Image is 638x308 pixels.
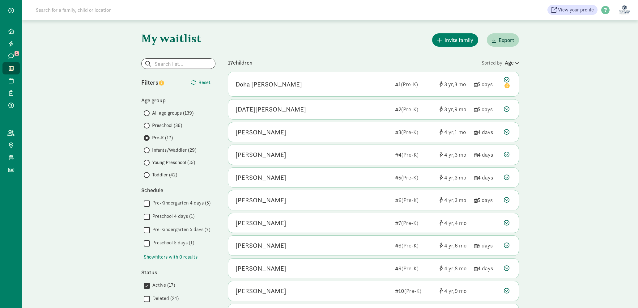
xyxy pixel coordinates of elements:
[141,186,215,194] div: Schedule
[395,173,435,182] div: 5
[401,219,418,226] span: (Pre-K)
[444,81,454,88] span: 3
[455,219,466,226] span: 4
[474,196,499,204] div: 5 days
[144,253,198,261] span: Show filters with 0 results
[444,265,455,272] span: 4
[499,36,514,44] span: Export
[440,105,469,113] div: [object Object]
[487,33,519,47] button: Export
[474,173,499,182] div: 4 days
[440,241,469,250] div: [object Object]
[144,253,198,261] button: Showfilters with 0 results
[474,150,499,159] div: 4 days
[440,80,469,88] div: [object Object]
[432,33,478,47] button: Invite family
[236,150,286,160] div: Soren Kim
[607,278,638,308] iframe: Chat Widget
[236,104,306,114] div: Noel Han
[444,287,455,294] span: 4
[152,122,182,129] span: Preschool (36)
[444,219,455,226] span: 4
[402,196,419,204] span: (Pre-K)
[444,36,473,44] span: Invite family
[402,265,419,272] span: (Pre-K)
[474,264,499,272] div: 4 days
[395,150,435,159] div: 4
[455,242,466,249] span: 6
[395,105,435,113] div: 2
[142,59,215,69] input: Search list...
[474,128,499,136] div: 4 days
[150,226,210,233] label: Pre-Kindergarten 5 days (7)
[152,146,196,154] span: Infants/Waddler (29)
[152,109,194,117] span: All age groups (139)
[236,195,286,205] div: Teo Kwon
[141,78,178,87] div: Filters
[482,58,519,67] div: Sorted by
[236,218,286,228] div: Olivia Shim
[32,4,206,16] input: Search for a family, child or location
[440,150,469,159] div: [object Object]
[236,173,286,183] div: Gemma Bahar
[558,6,594,14] span: View your profile
[444,174,455,181] span: 4
[395,287,435,295] div: 10
[152,159,195,166] span: Young Preschool (15)
[455,265,466,272] span: 8
[395,196,435,204] div: 6
[186,76,215,89] button: Reset
[440,287,469,295] div: [object Object]
[444,129,455,136] span: 4
[150,239,194,247] label: Preschool 5 days (1)
[402,151,419,158] span: (Pre-K)
[236,241,286,251] div: Sonny Yu
[455,174,466,181] span: 3
[152,134,173,141] span: Pre-K (17)
[198,79,211,86] span: Reset
[444,106,454,113] span: 3
[454,106,466,113] span: 9
[141,96,215,104] div: Age group
[474,105,499,113] div: 5 days
[401,129,418,136] span: (Pre-K)
[228,58,482,67] div: 17 children
[454,81,466,88] span: 3
[152,171,177,179] span: Toddler (42)
[401,106,418,113] span: (Pre-K)
[455,196,466,204] span: 3
[474,241,499,250] div: 5 days
[505,58,519,67] div: Age
[395,219,435,227] div: 7
[15,51,19,56] span: 1
[440,128,469,136] div: [object Object]
[395,241,435,250] div: 8
[395,80,435,88] div: 1
[150,199,211,207] label: Pre-Kindergarten 4 days (5)
[455,129,466,136] span: 1
[141,32,215,44] h1: My waitlist
[141,268,215,276] div: Status
[2,50,20,62] a: 1
[236,127,286,137] div: Sky Dong
[150,295,179,302] label: Deleted (24)
[401,174,418,181] span: (Pre-K)
[444,242,455,249] span: 4
[395,128,435,136] div: 3
[440,264,469,272] div: [object Object]
[236,79,302,89] div: Doha Lee
[395,264,435,272] div: 9
[402,242,419,249] span: (Pre-K)
[236,286,286,296] div: Miina Luoma
[440,219,469,227] div: [object Object]
[444,196,455,204] span: 4
[150,213,194,220] label: Preschool 4 days (1)
[474,80,499,88] div: 5 days
[404,287,421,294] span: (Pre-K)
[236,264,286,273] div: Rina Komban
[150,281,175,289] label: Active (17)
[547,5,598,15] a: View your profile
[440,173,469,182] div: [object Object]
[444,151,455,158] span: 4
